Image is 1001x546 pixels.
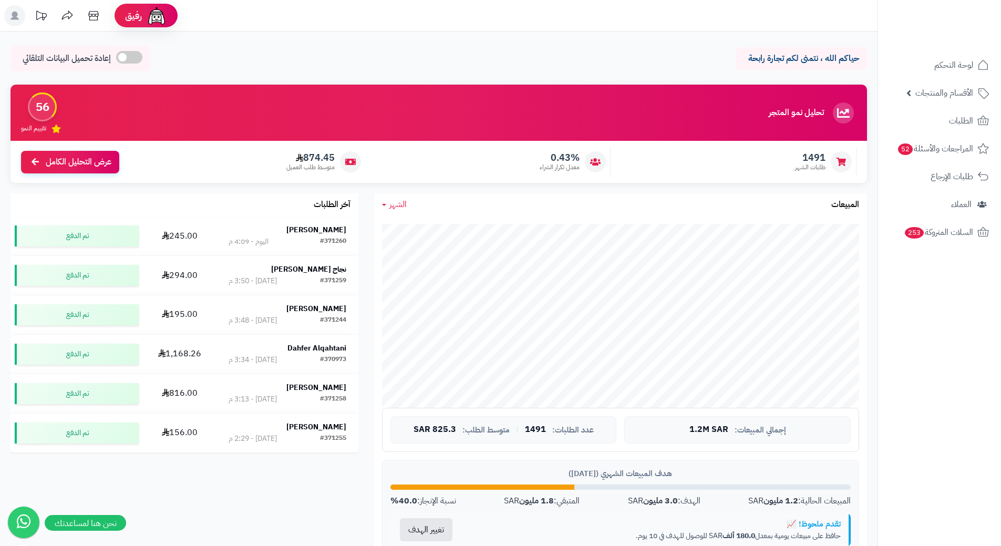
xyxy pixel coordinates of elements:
h3: تحليل نمو المتجر [769,108,824,118]
div: [DATE] - 3:50 م [229,276,277,286]
strong: [PERSON_NAME] [286,382,346,393]
div: تم الدفع [15,423,139,444]
span: إجمالي المبيعات: [735,426,786,435]
td: 195.00 [143,295,216,334]
span: المراجعات والأسئلة [897,141,973,156]
strong: 1.2 مليون [763,495,798,507]
a: الطلبات [884,108,995,133]
span: الأقسام والمنتجات [915,86,973,100]
div: [DATE] - 2:29 م [229,434,277,444]
span: | [516,426,519,434]
div: الهدف: SAR [628,495,700,507]
span: تقييم النمو [21,124,46,133]
a: السلات المتروكة253 [884,220,995,245]
strong: Dahfer Alqahtani [287,343,346,354]
a: الشهر [382,199,407,211]
span: رفيق [125,9,142,22]
p: حافظ على مبيعات يومية بمعدل SAR للوصول للهدف في 10 يوم. [470,531,841,541]
span: العملاء [951,197,972,212]
img: ai-face.png [146,5,167,26]
a: طلبات الإرجاع [884,164,995,189]
div: اليوم - 4:09 م [229,236,269,247]
span: متوسط طلب العميل [286,163,335,172]
span: لوحة التحكم [934,58,973,73]
strong: 40.0% [390,495,417,507]
h3: المبيعات [831,200,859,210]
div: [DATE] - 3:34 م [229,355,277,365]
div: تم الدفع [15,265,139,286]
span: الشهر [389,198,407,211]
div: #371259 [320,276,346,286]
span: 874.45 [286,152,335,163]
div: #371244 [320,315,346,326]
div: #371258 [320,394,346,405]
a: لوحة التحكم [884,53,995,78]
td: 245.00 [143,217,216,255]
strong: 1.8 مليون [519,495,554,507]
span: 52 [898,143,913,155]
strong: [PERSON_NAME] [286,421,346,432]
div: هدف المبيعات الشهري ([DATE]) [390,468,851,479]
div: تم الدفع [15,225,139,246]
div: تم الدفع [15,304,139,325]
span: 1491 [525,425,546,435]
a: عرض التحليل الكامل [21,151,119,173]
span: 1.2M SAR [689,425,728,435]
div: #371255 [320,434,346,444]
div: [DATE] - 3:13 م [229,394,277,405]
a: المراجعات والأسئلة52 [884,136,995,161]
span: الطلبات [949,114,973,128]
strong: [PERSON_NAME] [286,224,346,235]
span: إعادة تحميل البيانات التلقائي [23,53,111,65]
strong: نجاح [PERSON_NAME] [271,264,346,275]
td: 1,168.26 [143,335,216,374]
div: المتبقي: SAR [504,495,580,507]
div: نسبة الإنجاز: [390,495,456,507]
div: تقدم ملحوظ! 📈 [470,519,841,530]
a: تحديثات المنصة [28,5,54,29]
div: #370973 [320,355,346,365]
div: [DATE] - 3:48 م [229,315,277,326]
span: عدد الطلبات: [552,426,594,435]
span: 1491 [795,152,825,163]
div: المبيعات الحالية: SAR [748,495,851,507]
td: 294.00 [143,256,216,295]
span: 0.43% [540,152,580,163]
td: 156.00 [143,414,216,452]
span: السلات المتروكة [904,225,973,240]
span: 253 [905,227,924,239]
strong: [PERSON_NAME] [286,303,346,314]
p: حياكم الله ، نتمنى لكم تجارة رابحة [744,53,859,65]
span: 825.3 SAR [414,425,456,435]
span: طلبات الإرجاع [931,169,973,184]
td: 816.00 [143,374,216,413]
span: متوسط الطلب: [462,426,510,435]
span: عرض التحليل الكامل [46,156,111,168]
button: تغيير الهدف [400,518,452,541]
span: معدل تكرار الشراء [540,163,580,172]
div: #371260 [320,236,346,247]
span: طلبات الشهر [795,163,825,172]
div: تم الدفع [15,383,139,404]
h3: آخر الطلبات [314,200,350,210]
strong: 3.0 مليون [643,495,678,507]
a: العملاء [884,192,995,217]
div: تم الدفع [15,344,139,365]
strong: 180.0 ألف [723,530,755,541]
